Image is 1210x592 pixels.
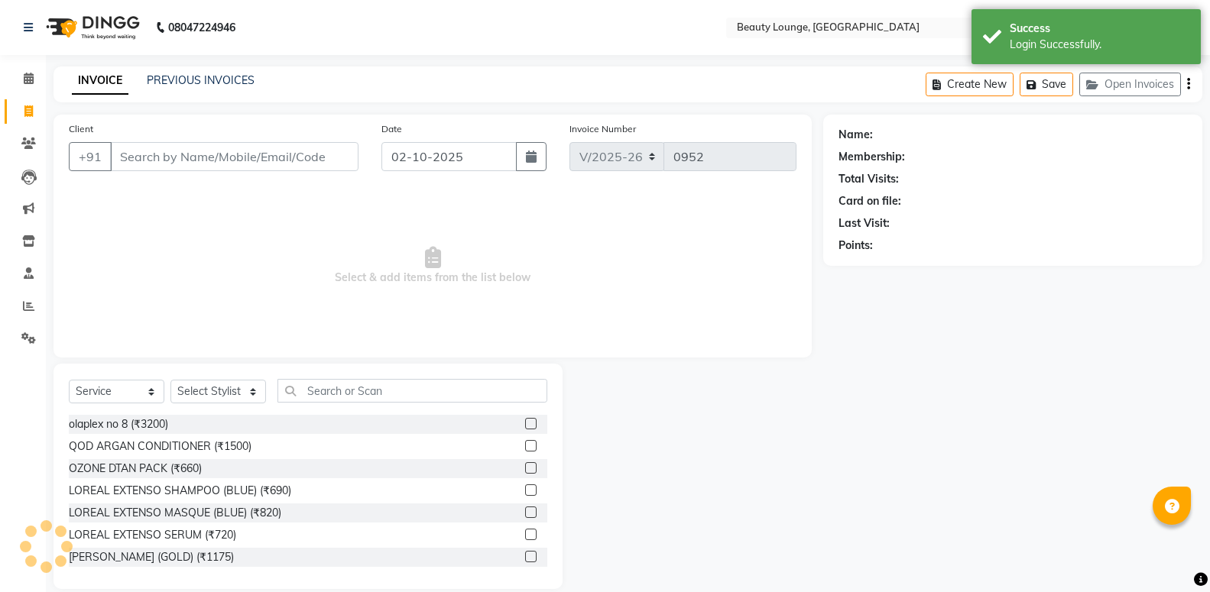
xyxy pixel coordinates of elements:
[1010,21,1189,37] div: Success
[69,461,202,477] div: OZONE DTAN PACK (₹660)
[110,142,358,171] input: Search by Name/Mobile/Email/Code
[168,6,235,49] b: 08047224946
[1010,37,1189,53] div: Login Successfully.
[69,142,112,171] button: +91
[839,127,873,143] div: Name:
[69,483,291,499] div: LOREAL EXTENSO SHAMPOO (BLUE) (₹690)
[381,122,402,136] label: Date
[839,171,899,187] div: Total Visits:
[69,416,168,432] div: olaplex no 8 (₹3200)
[69,189,796,342] span: Select & add items from the list below
[277,379,547,403] input: Search or Scan
[39,6,144,49] img: logo
[69,505,281,521] div: LOREAL EXTENSO MASQUE (BLUE) (₹820)
[1020,73,1073,96] button: Save
[926,73,1014,96] button: Create New
[69,122,93,136] label: Client
[839,149,905,165] div: Membership:
[1079,73,1181,96] button: Open Invoices
[147,73,255,87] a: PREVIOUS INVOICES
[569,122,636,136] label: Invoice Number
[69,527,236,543] div: LOREAL EXTENSO SERUM (₹720)
[839,193,901,209] div: Card on file:
[69,549,234,565] div: [PERSON_NAME] (GOLD) (₹1175)
[839,238,873,254] div: Points:
[69,438,251,455] div: QOD ARGAN CONDITIONER (₹1500)
[839,215,890,231] div: Last Visit:
[72,67,128,95] a: INVOICE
